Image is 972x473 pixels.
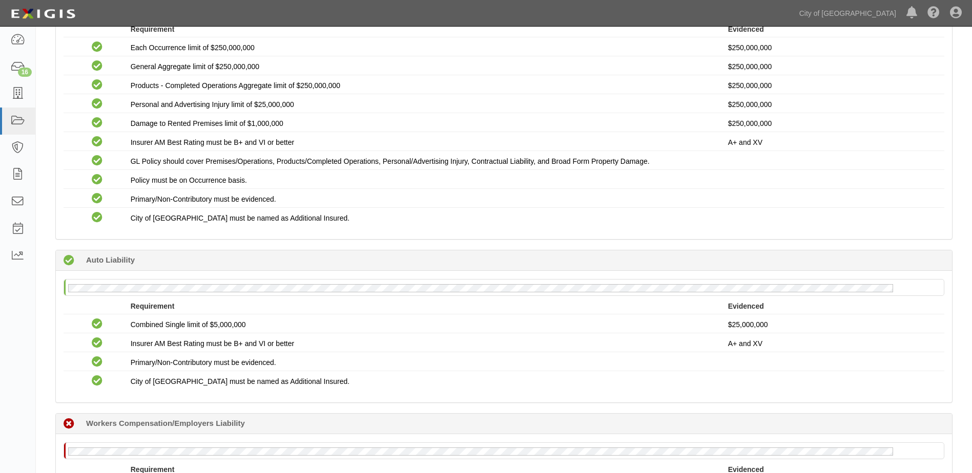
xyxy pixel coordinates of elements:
[86,254,135,265] b: Auto Liability
[728,61,937,72] p: $250,000,000
[131,214,349,222] span: City of [GEOGRAPHIC_DATA] must be named as Additional Insured.
[92,137,102,147] i: Compliant
[92,156,102,166] i: Compliant
[92,118,102,128] i: Compliant
[131,176,247,184] span: Policy must be on Occurrence basis.
[131,81,340,90] span: Products - Completed Operations Aggregate limit of $250,000,000
[18,68,32,77] div: 16
[794,3,901,24] a: City of [GEOGRAPHIC_DATA]
[131,119,283,127] span: Damage to Rented Premises limit of $1,000,000
[131,195,276,203] span: Primary/Non-Contributory must be evidenced.
[131,157,650,165] span: GL Policy should cover Premises/Operations, Products/Completed Operations, Personal/Advertising I...
[728,25,764,33] strong: Evidenced
[131,62,259,71] span: General Aggregate limit of $250,000,000
[728,42,937,53] p: $250,000,000
[92,80,102,91] i: Compliant
[728,302,764,310] strong: Evidenced
[728,80,937,91] p: $250,000,000
[8,5,78,23] img: logo-5460c22ac91f19d4615b14bd174203de0afe785f0fc80cf4dbbc73dc1793850b.png
[728,99,937,110] p: $250,000,000
[92,357,102,368] i: Compliant
[92,376,102,386] i: Compliant
[92,212,102,223] i: Compliant
[92,338,102,349] i: Compliant
[92,193,102,204] i: Compliant
[728,137,937,147] p: A+ and XV
[64,419,74,429] i: Non-Compliant 200 days (since 02/01/2025)
[927,7,940,19] i: Help Center - Complianz
[92,175,102,185] i: Compliant
[86,418,245,428] b: Workers Compensation/Employers Liability
[728,338,937,349] p: A+ and XV
[131,100,294,109] span: Personal and Advertising Injury limit of $25,000,000
[92,42,102,53] i: Compliant
[131,320,246,329] span: Combined Single limit of $5,000,000
[131,358,276,367] span: Primary/Non-Contributory must be evidenced.
[728,319,937,330] p: $25,000,000
[92,61,102,72] i: Compliant
[131,25,175,33] strong: Requirement
[64,255,74,266] i: Compliant 9 days (since 08/11/2025)
[92,319,102,330] i: Compliant
[131,44,255,52] span: Each Occurrence limit of $250,000,000
[728,118,937,128] p: $250,000,000
[131,339,294,348] span: Insurer AM Best Rating must be B+ and VI or better
[131,138,294,146] span: Insurer AM Best Rating must be B+ and VI or better
[131,302,175,310] strong: Requirement
[92,99,102,110] i: Compliant
[131,377,349,385] span: City of [GEOGRAPHIC_DATA] must be named as Additional Insured.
